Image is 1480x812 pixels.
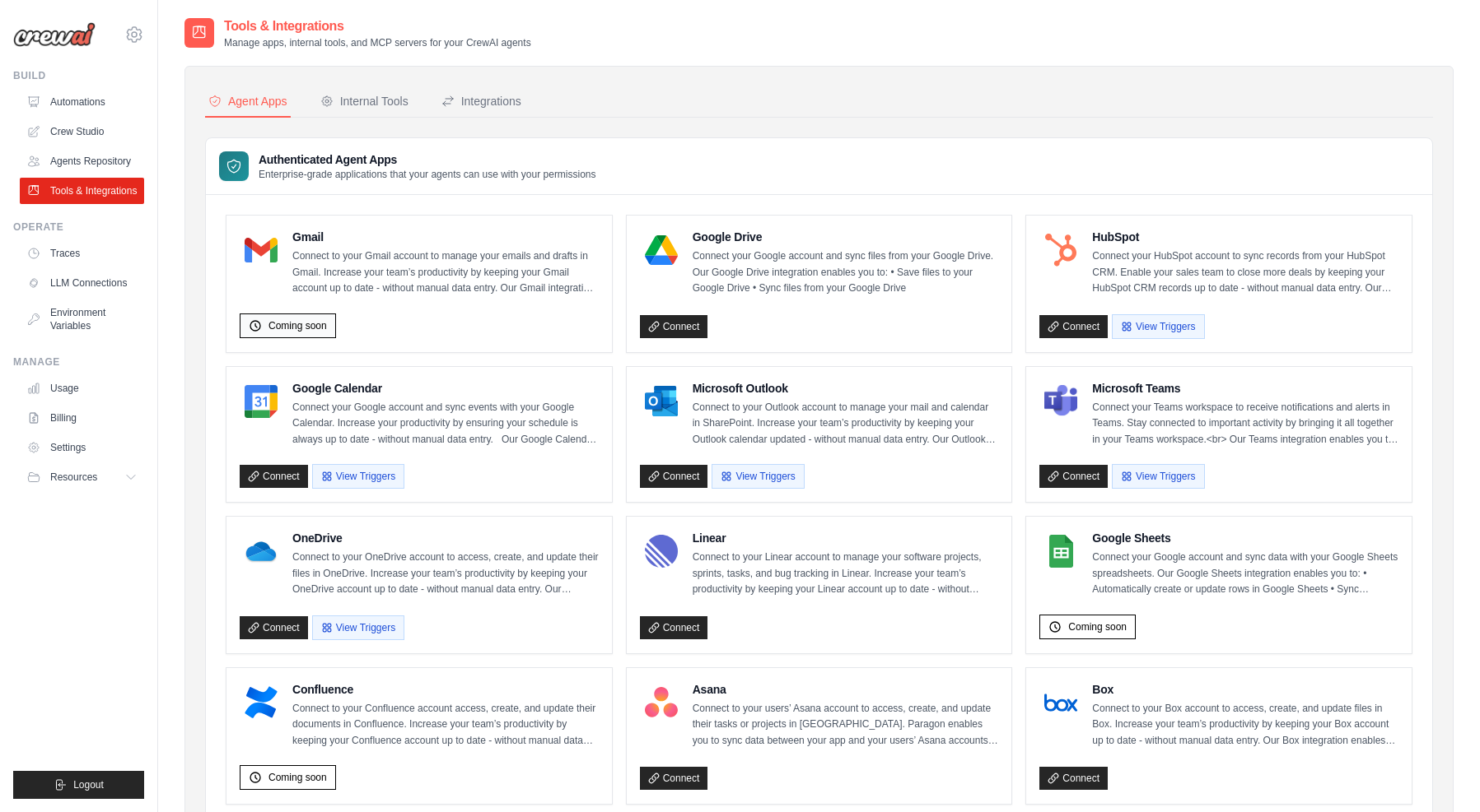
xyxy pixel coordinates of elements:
[645,385,678,418] img: Microsoft Outlook Logo
[292,681,599,698] h4: Confluence
[640,767,708,790] a: Connect
[20,270,144,296] a: LLM Connections
[1039,767,1108,790] a: Connect
[292,229,599,245] h4: Gmail
[1039,315,1108,338] a: Connect
[20,240,144,267] a: Traces
[1092,400,1398,448] p: Connect your Teams workspace to receive notifications and alerts in Teams. Stay connected to impo...
[1092,681,1398,698] h4: Box
[292,400,599,448] p: Connect your Google account and sync events with your Google Calendar. Increase your productivity...
[1112,464,1204,489] button: View Triggers
[693,248,999,297] p: Connect your Google account and sync files from your Google Drive. Our Google Drive integration e...
[50,471,97,484] span: Resources
[292,248,599,297] p: Connect to your Gmail account to manage your emails and drafts in Gmail. Increase your team’s pro...
[312,464,404,489] button: View Triggers
[693,701,999,749] p: Connect to your users’ Asana account to access, create, and update their tasks or projects in [GE...
[1092,380,1398,397] h4: Microsoft Teams
[240,616,308,639] a: Connect
[20,405,144,431] a: Billing
[20,118,144,145] a: Crew Studio
[1044,385,1077,418] img: Microsoft Teams Logo
[259,168,596,181] p: Enterprise-grade applications that your agents can use with your permissions
[312,615,404,640] button: View Triggers
[245,686,278,719] img: Confluence Logo
[13,355,144,369] div: Manage
[693,400,999,448] p: Connect to your Outlook account to manage your mail and calendar in SharePoint. Increase your tea...
[693,380,999,397] h4: Microsoft Outlook
[693,681,999,698] h4: Asana
[20,299,144,339] a: Environment Variables
[292,701,599,749] p: Connect to your Confluence account access, create, and update their documents in Confluence. Incr...
[693,550,999,598] p: Connect to your Linear account to manage your software projects, sprints, tasks, and bug tracking...
[640,465,708,488] a: Connect
[245,535,278,568] img: OneDrive Logo
[245,385,278,418] img: Google Calendar Logo
[20,464,144,490] button: Resources
[438,86,525,118] button: Integrations
[240,465,308,488] a: Connect
[20,148,144,174] a: Agents Repository
[1092,229,1398,245] h4: HubSpot
[13,771,144,799] button: Logout
[1112,314,1204,339] button: View Triggers
[13,22,96,47] img: Logo
[20,89,144,115] a: Automations
[268,319,327,332] span: Coming soon
[1092,701,1398,749] p: Connect to your Box account to access, create, and update files in Box. Increase your team’s prod...
[712,464,804,489] button: View Triggers
[645,686,678,719] img: Asana Logo
[645,535,678,568] img: Linear Logo
[1044,686,1077,719] img: Box Logo
[441,93,521,109] div: Integrations
[205,86,291,118] button: Agent Apps
[693,229,999,245] h4: Google Drive
[224,16,531,36] h2: Tools & Integrations
[292,550,599,598] p: Connect to your OneDrive account to access, create, and update their files in OneDrive. Increase ...
[1039,465,1108,488] a: Connect
[693,530,999,546] h4: Linear
[1044,234,1077,267] img: HubSpot Logo
[1068,620,1127,633] span: Coming soon
[1092,530,1398,546] h4: Google Sheets
[640,315,708,338] a: Connect
[208,93,287,109] div: Agent Apps
[317,86,412,118] button: Internal Tools
[1092,550,1398,598] p: Connect your Google account and sync data with your Google Sheets spreadsheets. Our Google Sheets...
[73,778,104,791] span: Logout
[20,434,144,461] a: Settings
[1044,535,1077,568] img: Google Sheets Logo
[1092,248,1398,297] p: Connect your HubSpot account to sync records from your HubSpot CRM. Enable your sales team to clo...
[320,93,409,109] div: Internal Tools
[268,771,327,784] span: Coming soon
[20,178,144,204] a: Tools & Integrations
[292,380,599,397] h4: Google Calendar
[13,220,144,234] div: Operate
[292,530,599,546] h4: OneDrive
[13,69,144,82] div: Build
[259,151,596,168] h3: Authenticated Agent Apps
[20,375,144,401] a: Usage
[645,234,678,267] img: Google Drive Logo
[224,36,531,49] p: Manage apps, internal tools, and MCP servers for your CrewAI agents
[245,234,278,267] img: Gmail Logo
[640,616,708,639] a: Connect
